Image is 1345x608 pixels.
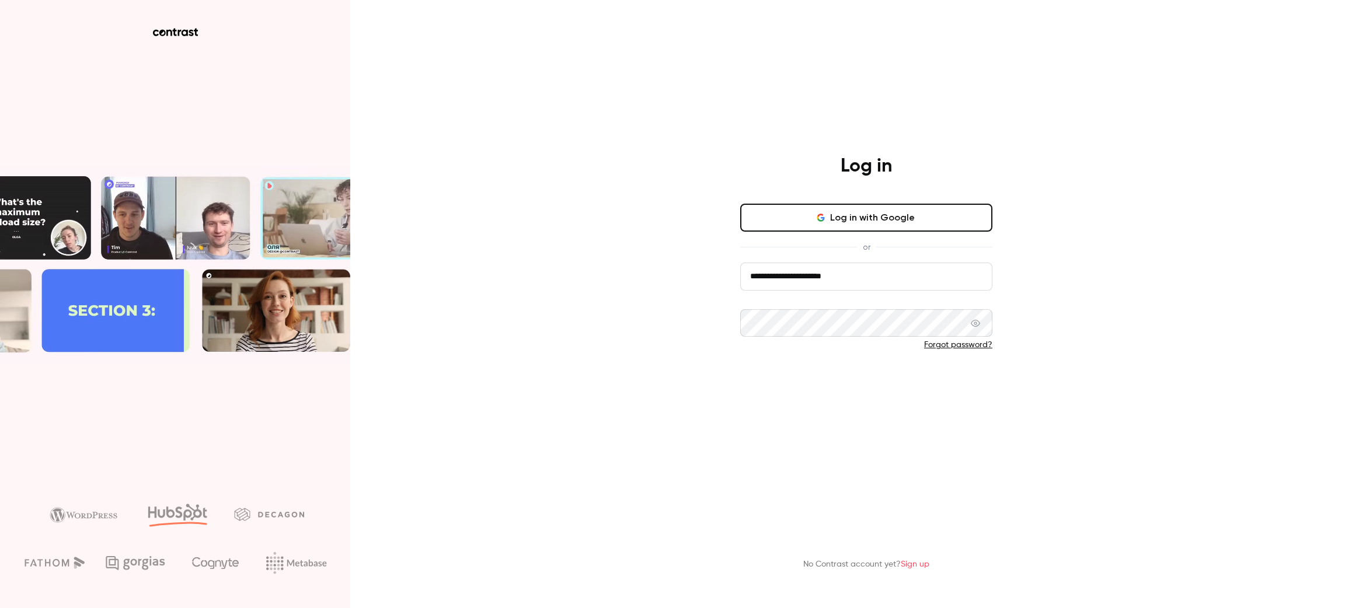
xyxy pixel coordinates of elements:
p: No Contrast account yet? [803,558,929,571]
h4: Log in [841,155,892,178]
a: Forgot password? [924,341,992,349]
span: or [857,241,876,253]
button: Log in with Google [740,204,992,232]
a: Sign up [901,560,929,568]
img: decagon [234,508,304,520]
button: Log in [740,369,992,397]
